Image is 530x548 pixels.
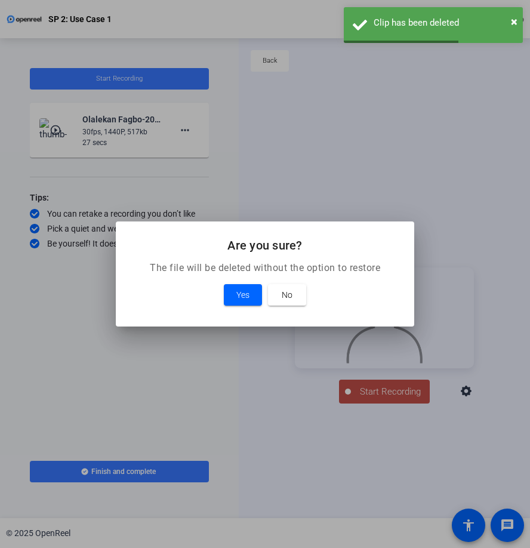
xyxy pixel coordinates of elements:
[511,13,517,30] button: Close
[511,14,517,29] span: ×
[282,288,292,302] span: No
[236,288,249,302] span: Yes
[130,261,400,275] p: The file will be deleted without the option to restore
[374,16,514,30] div: Clip has been deleted
[130,236,400,255] h2: Are you sure?
[224,284,262,306] button: Yes
[268,284,306,306] button: No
